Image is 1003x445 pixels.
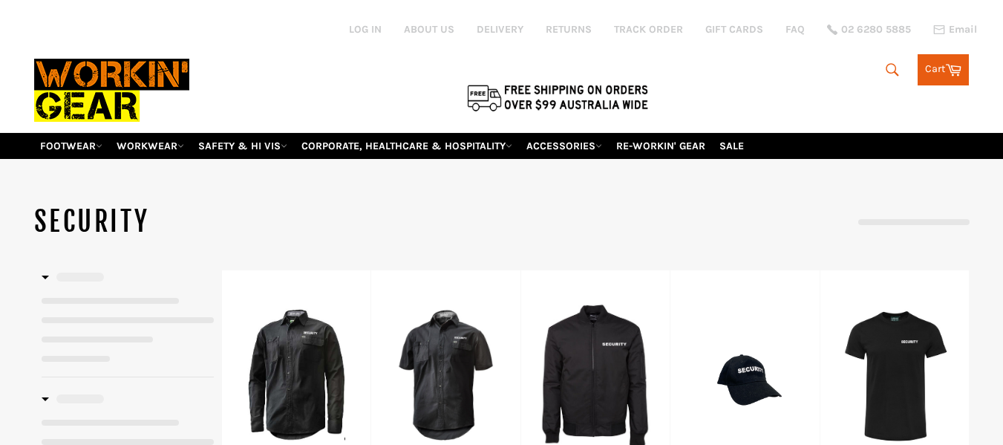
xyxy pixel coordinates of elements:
span: 02 6280 5885 [841,25,911,35]
a: 02 6280 5885 [827,25,911,35]
h1: SECURITY [34,204,502,241]
a: SAFETY & HI VIS [192,133,293,159]
a: GIFT CARDS [705,22,763,36]
a: Log in [349,23,382,36]
a: FAQ [785,22,805,36]
a: RETURNS [546,22,592,36]
a: FOOTWEAR [34,133,108,159]
a: SALE [713,133,750,159]
a: RE-WORKIN' GEAR [610,133,711,159]
a: Cart [918,54,969,85]
a: ABOUT US [404,22,454,36]
span: Email [949,25,977,35]
img: Workin Gear leaders in Workwear, Safety Boots, PPE, Uniforms. Australia's No.1 in Workwear [34,48,189,132]
img: SECURITY Cap Black (AH230) - Workin' Gear [689,334,801,418]
a: DELIVERY [477,22,523,36]
img: Flat $9.95 shipping Australia wide [465,82,650,113]
a: TRACK ORDER [614,22,683,36]
a: WORKWEAR [111,133,190,159]
a: Email [933,24,977,36]
a: ACCESSORIES [520,133,608,159]
a: CORPORATE, HEALTHCARE & HOSPITALITY [295,133,518,159]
